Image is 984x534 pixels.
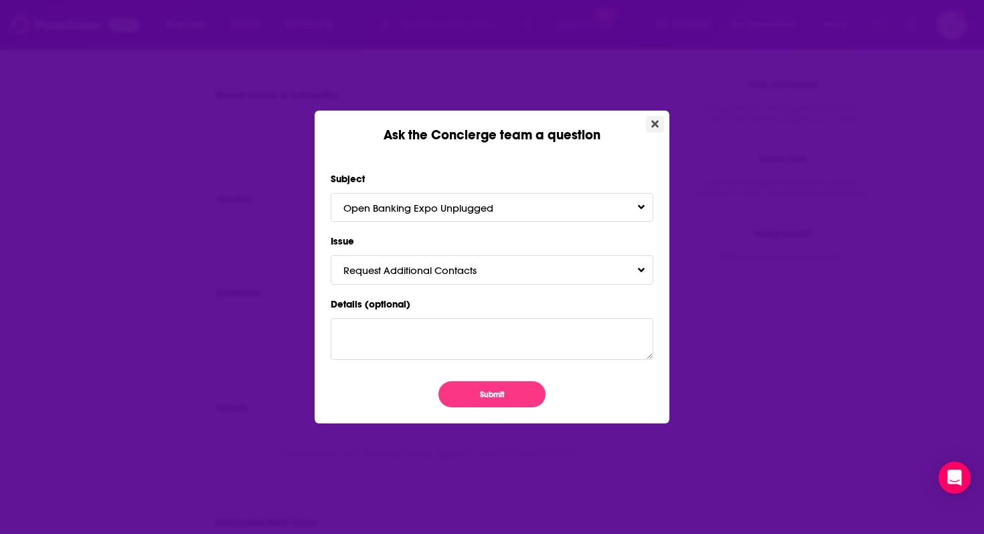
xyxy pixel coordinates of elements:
label: Details (optional) [331,295,653,313]
div: Open Intercom Messenger [938,462,971,494]
span: Open Banking Expo Unplugged [343,202,520,214]
button: Open Banking Expo UnpluggedToggle Pronoun Dropdown [331,193,653,222]
div: Ask the Concierge team a question [315,111,669,143]
label: Issue [331,232,653,250]
button: Submit [438,381,546,407]
button: Request Additional ContactsToggle Pronoun Dropdown [331,255,653,284]
label: Subject [331,170,653,188]
span: Request Additional Contacts [343,264,503,277]
button: Close [646,116,664,133]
